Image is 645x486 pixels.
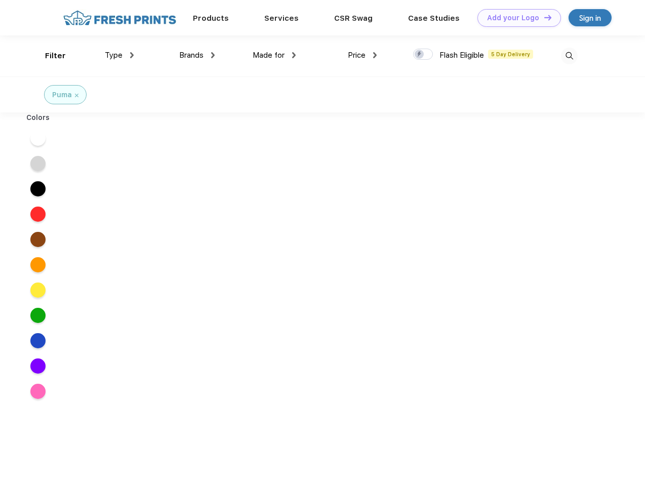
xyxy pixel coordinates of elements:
[561,48,578,64] img: desktop_search.svg
[264,14,299,23] a: Services
[52,90,72,100] div: Puma
[334,14,373,23] a: CSR Swag
[579,12,601,24] div: Sign in
[19,112,58,123] div: Colors
[60,9,179,27] img: fo%20logo%202.webp
[292,52,296,58] img: dropdown.png
[253,51,285,60] span: Made for
[193,14,229,23] a: Products
[75,94,78,97] img: filter_cancel.svg
[179,51,204,60] span: Brands
[439,51,484,60] span: Flash Eligible
[544,15,551,20] img: DT
[348,51,366,60] span: Price
[373,52,377,58] img: dropdown.png
[488,50,533,59] span: 5 Day Delivery
[211,52,215,58] img: dropdown.png
[487,14,539,22] div: Add your Logo
[130,52,134,58] img: dropdown.png
[45,50,66,62] div: Filter
[569,9,612,26] a: Sign in
[105,51,123,60] span: Type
